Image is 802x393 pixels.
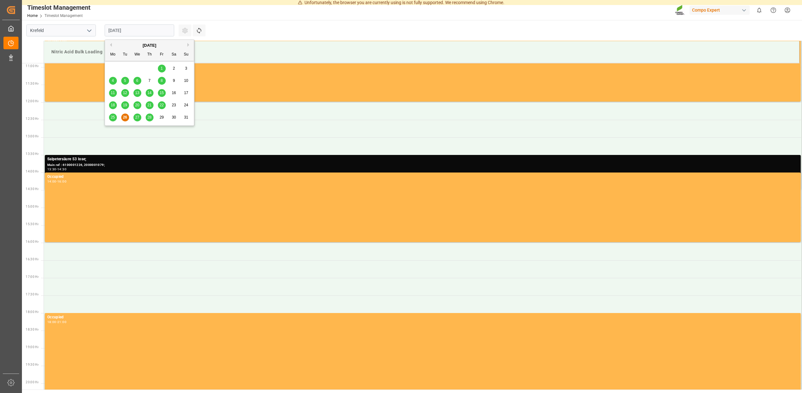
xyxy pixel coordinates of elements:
[26,117,39,120] span: 12:30 Hr
[146,89,154,97] div: Choose Thursday, August 14th, 2025
[133,114,141,121] div: Choose Wednesday, August 27th, 2025
[26,187,39,191] span: 14:30 Hr
[184,78,188,83] span: 10
[26,363,39,366] span: 19:30 Hr
[135,91,139,95] span: 13
[690,4,752,16] button: Compo Expert
[172,103,176,107] span: 23
[26,275,39,279] span: 17:00 Hr
[135,115,139,119] span: 27
[173,78,175,83] span: 9
[26,380,39,384] span: 20:00 Hr
[27,13,38,18] a: Home
[184,115,188,119] span: 31
[109,114,117,121] div: Choose Monday, August 25th, 2025
[47,162,798,168] div: Main ref : 6100001226, 2000001079;
[182,77,190,85] div: Choose Sunday, August 10th, 2025
[105,42,194,49] div: [DATE]
[84,26,94,35] button: open menu
[112,78,114,83] span: 4
[184,91,188,95] span: 17
[111,103,115,107] span: 18
[123,91,127,95] span: 12
[158,65,166,72] div: Choose Friday, August 1st, 2025
[26,345,39,349] span: 19:00 Hr
[147,91,151,95] span: 14
[47,321,56,323] div: 18:00
[27,3,91,12] div: Timeslot Management
[173,66,175,71] span: 2
[170,51,178,59] div: Sa
[111,115,115,119] span: 25
[161,78,163,83] span: 8
[124,78,126,83] span: 5
[121,114,129,121] div: Choose Tuesday, August 26th, 2025
[121,89,129,97] div: Choose Tuesday, August 12th, 2025
[123,103,127,107] span: 19
[57,321,66,323] div: 21:00
[146,114,154,121] div: Choose Thursday, August 28th, 2025
[123,115,127,119] span: 26
[133,101,141,109] div: Choose Wednesday, August 20th, 2025
[135,103,139,107] span: 20
[109,51,117,59] div: Mo
[159,115,164,119] span: 29
[146,101,154,109] div: Choose Thursday, August 21st, 2025
[47,174,798,180] div: Occupied
[158,101,166,109] div: Choose Friday, August 22nd, 2025
[147,103,151,107] span: 21
[121,51,129,59] div: Tu
[170,114,178,121] div: Choose Saturday, August 30th, 2025
[109,77,117,85] div: Choose Monday, August 4th, 2025
[172,115,176,119] span: 30
[49,46,794,58] div: Nitric Acid Bulk Loading
[133,51,141,59] div: We
[56,180,57,183] div: -
[182,101,190,109] div: Choose Sunday, August 24th, 2025
[111,91,115,95] span: 11
[158,77,166,85] div: Choose Friday, August 8th, 2025
[187,43,191,47] button: Next Month
[136,78,138,83] span: 6
[26,24,96,36] input: Type to search/select
[172,91,176,95] span: 16
[147,115,151,119] span: 28
[170,77,178,85] div: Choose Saturday, August 9th, 2025
[47,156,798,162] div: Salpetersäure 53 lose;
[26,82,39,85] span: 11:30 Hr
[57,168,66,171] div: 14:30
[26,328,39,331] span: 18:30 Hr
[182,114,190,121] div: Choose Sunday, August 31st, 2025
[161,66,163,71] span: 1
[107,62,192,124] div: month 2025-08
[184,103,188,107] span: 24
[182,65,190,72] div: Choose Sunday, August 3rd, 2025
[26,222,39,226] span: 15:30 Hr
[159,91,164,95] span: 15
[47,168,56,171] div: 13:30
[26,170,39,173] span: 14:00 Hr
[121,77,129,85] div: Choose Tuesday, August 5th, 2025
[121,101,129,109] div: Choose Tuesday, August 19th, 2025
[26,64,39,68] span: 11:00 Hr
[185,66,187,71] span: 3
[108,43,112,47] button: Previous Month
[146,51,154,59] div: Th
[56,168,57,171] div: -
[133,89,141,97] div: Choose Wednesday, August 13th, 2025
[170,89,178,97] div: Choose Saturday, August 16th, 2025
[158,51,166,59] div: Fr
[109,101,117,109] div: Choose Monday, August 18th, 2025
[690,6,750,15] div: Compo Expert
[26,135,39,138] span: 13:00 Hr
[158,89,166,97] div: Choose Friday, August 15th, 2025
[26,240,39,243] span: 16:00 Hr
[57,180,66,183] div: 16:00
[752,3,766,17] button: show 0 new notifications
[47,314,798,321] div: Occupied
[148,78,151,83] span: 7
[158,114,166,121] div: Choose Friday, August 29th, 2025
[182,89,190,97] div: Choose Sunday, August 17th, 2025
[766,3,780,17] button: Help Center
[26,205,39,208] span: 15:00 Hr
